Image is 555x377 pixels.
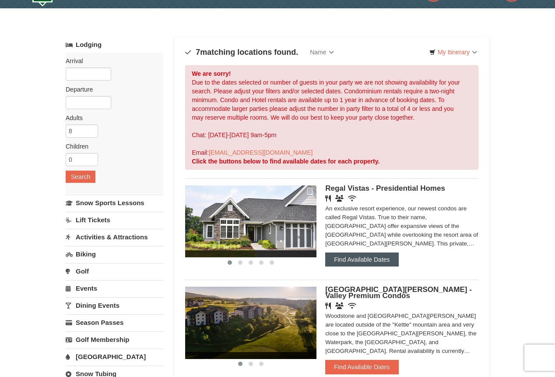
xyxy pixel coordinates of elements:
[325,184,445,192] span: Regal Vistas - Presidential Homes
[66,57,157,65] label: Arrival
[303,43,340,61] a: Name
[66,195,163,211] a: Snow Sports Lessons
[66,280,163,296] a: Events
[66,246,163,262] a: Biking
[196,48,200,57] span: 7
[335,302,344,309] i: Banquet Facilities
[192,158,379,165] strong: Click the buttons below to find available dates for each property.
[348,302,356,309] i: Wireless Internet (free)
[66,314,163,331] a: Season Passes
[325,204,478,248] div: An exclusive resort experience, our newest condos are called Regal Vistas. True to their name, [G...
[66,229,163,245] a: Activities & Attractions
[66,331,163,348] a: Golf Membership
[185,48,298,57] h4: matching locations found.
[348,195,356,202] i: Wireless Internet (free)
[66,349,163,365] a: [GEOGRAPHIC_DATA]
[325,285,472,300] span: [GEOGRAPHIC_DATA][PERSON_NAME] - Valley Premium Condos
[325,253,398,267] button: Find Available Dates
[185,65,478,170] div: Due to the dates selected or number of guests in your party we are not showing availability for y...
[66,263,163,279] a: Golf
[66,171,95,183] button: Search
[66,212,163,228] a: Lift Tickets
[335,195,344,202] i: Banquet Facilities
[66,297,163,313] a: Dining Events
[325,360,398,374] button: Find Available Dates
[424,46,483,59] a: My Itinerary
[209,149,313,156] a: [EMAIL_ADDRESS][DOMAIN_NAME]
[66,37,163,53] a: Lodging
[66,85,157,94] label: Departure
[192,70,231,77] strong: We are sorry!
[66,142,157,151] label: Children
[325,302,331,309] i: Restaurant
[325,312,478,356] div: Woodstone and [GEOGRAPHIC_DATA][PERSON_NAME] are located outside of the "Kettle" mountain area an...
[66,114,157,122] label: Adults
[325,195,331,202] i: Restaurant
